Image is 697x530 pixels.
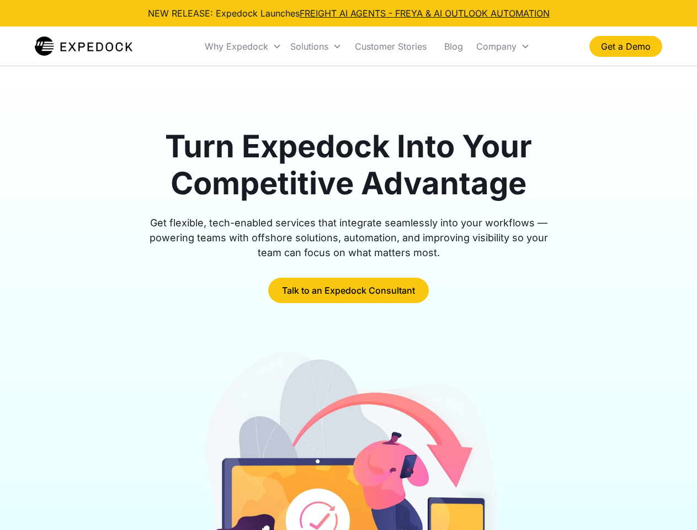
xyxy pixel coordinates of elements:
[137,215,561,260] div: Get flexible, tech-enabled services that integrate seamlessly into your workflows — powering team...
[300,8,550,19] a: FREIGHT AI AGENTS - FREYA & AI OUTLOOK AUTOMATION
[642,477,697,530] iframe: Chat Widget
[35,35,132,57] a: home
[200,28,286,65] div: Why Expedock
[205,41,268,52] div: Why Expedock
[35,35,132,57] img: Expedock Logo
[137,128,561,202] h1: Turn Expedock Into Your Competitive Advantage
[286,28,346,65] div: Solutions
[472,28,534,65] div: Company
[346,28,435,65] a: Customer Stories
[268,278,429,303] a: Talk to an Expedock Consultant
[148,7,550,20] div: NEW RELEASE: Expedock Launches
[476,41,517,52] div: Company
[290,41,328,52] div: Solutions
[435,28,472,65] a: Blog
[589,36,662,57] a: Get a Demo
